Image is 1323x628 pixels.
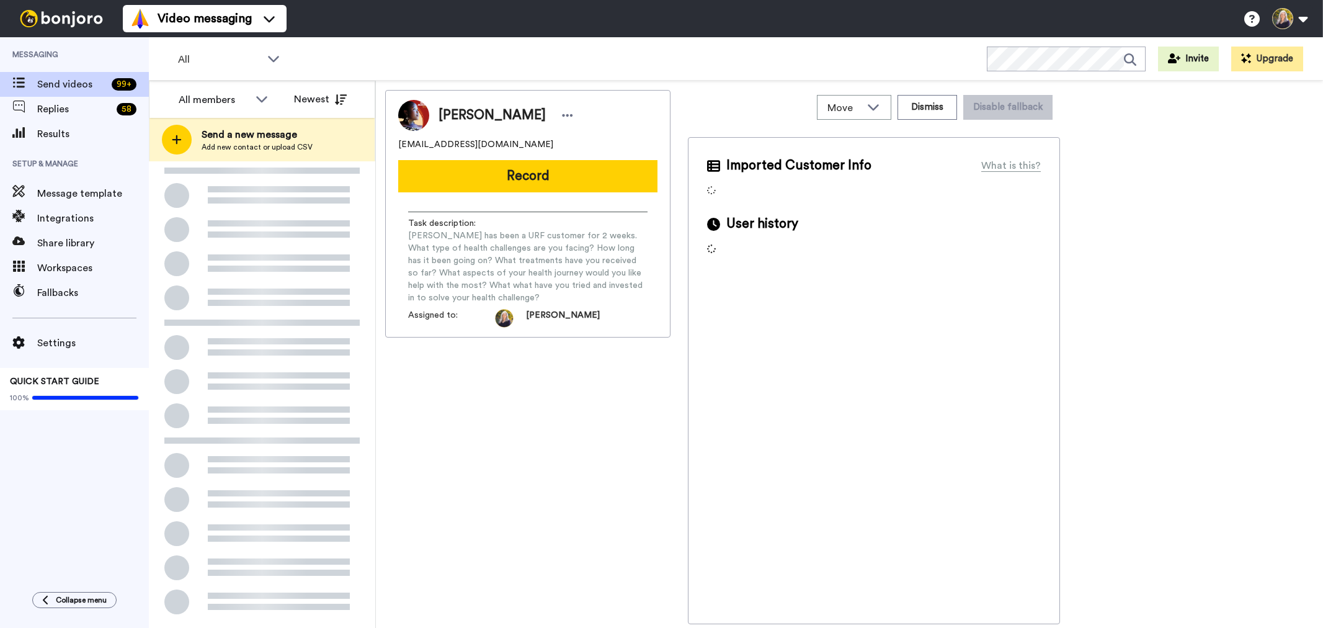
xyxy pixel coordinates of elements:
button: Disable fallback [963,95,1053,120]
div: 99 + [112,78,136,91]
span: Imported Customer Info [726,156,871,175]
span: [PERSON_NAME] [439,106,546,125]
span: Assigned to: [408,309,495,328]
span: Settings [37,336,149,351]
span: Replies [37,102,112,117]
img: bj-logo-header-white.svg [15,10,108,27]
div: All members [179,92,249,107]
span: Send a new message [202,127,313,142]
button: Collapse menu [32,592,117,608]
span: Collapse menu [56,595,107,605]
span: Message template [37,186,149,201]
button: Newest [285,87,356,112]
span: 100% [10,393,29,403]
span: [EMAIL_ADDRESS][DOMAIN_NAME] [398,138,553,151]
span: User history [726,215,798,233]
button: Record [398,160,657,192]
span: QUICK START GUIDE [10,377,99,386]
span: Video messaging [158,10,252,27]
span: Send videos [37,77,107,92]
span: Move [827,101,861,115]
div: 58 [117,103,136,115]
span: Workspaces [37,261,149,276]
span: [PERSON_NAME] [526,309,600,328]
div: What is this? [981,158,1041,173]
span: Integrations [37,211,149,226]
span: Share library [37,236,149,251]
span: [PERSON_NAME] has been a URF customer for 2 weeks. What type of health challenges are you facing?... [408,230,648,304]
span: All [178,52,261,67]
img: Image of Marcia H. Jackson [398,100,429,131]
button: Upgrade [1231,47,1303,71]
span: Task description : [408,217,495,230]
span: Fallbacks [37,285,149,300]
img: vm-color.svg [130,9,150,29]
button: Dismiss [898,95,957,120]
span: Results [37,127,149,141]
img: b866fb45-af9b-48ac-bf85-7f5553bd3a82-1702568302.jpg [495,309,514,328]
button: Invite [1158,47,1219,71]
span: Add new contact or upload CSV [202,142,313,152]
